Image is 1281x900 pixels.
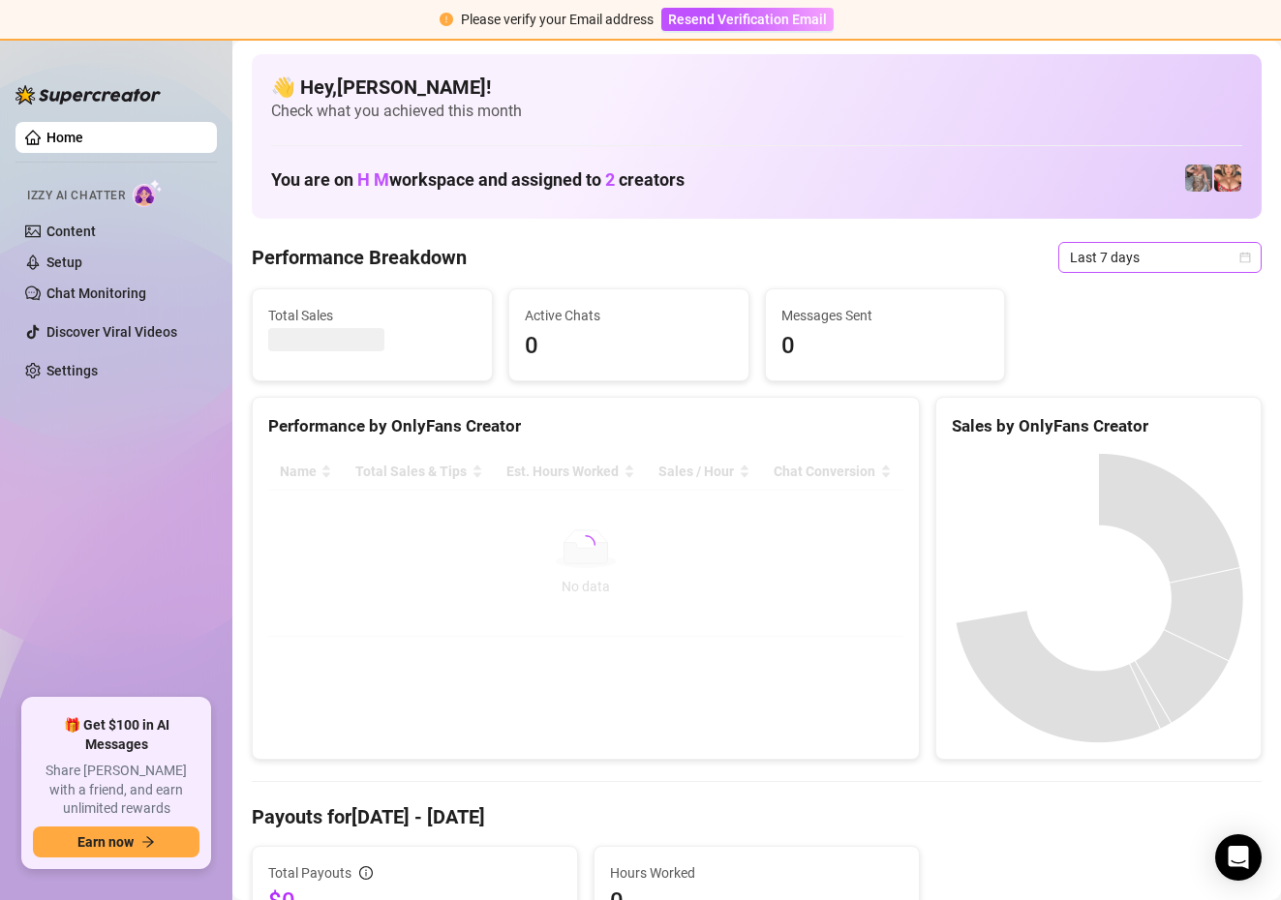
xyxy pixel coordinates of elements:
span: Total Payouts [268,862,351,884]
div: Performance by OnlyFans Creator [268,413,903,439]
div: Open Intercom Messenger [1215,834,1262,881]
span: Messages Sent [781,305,990,326]
img: pennylondonvip [1185,165,1212,192]
span: Last 7 days [1070,243,1250,272]
span: Hours Worked [610,862,903,884]
a: Discover Viral Videos [46,324,177,340]
span: info-circle [359,866,373,880]
a: Content [46,224,96,239]
span: calendar [1239,252,1251,263]
button: Earn nowarrow-right [33,826,199,857]
h4: 👋 Hey, [PERSON_NAME] ! [271,74,1242,101]
span: loading [576,535,595,555]
div: Please verify your Email address [461,9,654,30]
span: Izzy AI Chatter [27,187,125,205]
span: 🎁 Get $100 in AI Messages [33,716,199,754]
button: Resend Verification Email [661,8,834,31]
img: AI Chatter [133,179,163,207]
span: arrow-right [141,835,155,849]
h1: You are on workspace and assigned to creators [271,169,685,191]
span: exclamation-circle [440,13,453,26]
div: Sales by OnlyFans Creator [952,413,1245,439]
a: Setup [46,255,82,270]
img: logo-BBDzfeDw.svg [15,85,161,105]
a: Home [46,130,83,145]
h4: Performance Breakdown [252,244,467,271]
a: Settings [46,363,98,378]
img: pennylondon [1214,165,1241,192]
h4: Payouts for [DATE] - [DATE] [252,803,1262,830]
a: Chat Monitoring [46,285,146,301]
span: 0 [781,328,990,365]
span: H M [357,169,389,190]
span: 2 [605,169,615,190]
span: Share [PERSON_NAME] with a friend, and earn unlimited rewards [33,762,199,819]
span: Total Sales [268,305,476,326]
span: Active Chats [525,305,733,326]
span: Resend Verification Email [668,12,827,27]
span: Earn now [77,834,134,850]
span: Check what you achieved this month [271,101,1242,122]
span: 0 [525,328,733,365]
